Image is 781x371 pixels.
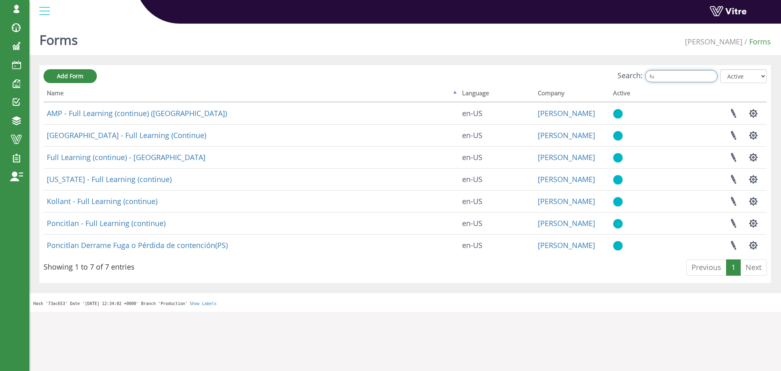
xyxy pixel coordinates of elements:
[538,108,595,118] a: [PERSON_NAME]
[39,20,78,55] h1: Forms
[617,70,718,82] label: Search:
[613,197,623,207] img: yes
[740,259,767,276] a: Next
[685,37,742,46] a: [PERSON_NAME]
[538,240,595,250] a: [PERSON_NAME]
[459,234,535,256] td: en-US
[47,174,172,184] a: [US_STATE] - Full Learning (continue)
[613,175,623,185] img: yes
[47,130,206,140] a: [GEOGRAPHIC_DATA] - Full Learning (Continue)
[459,87,535,102] th: Language
[44,87,459,102] th: Name: activate to sort column descending
[645,70,718,82] input: Search:
[538,152,595,162] a: [PERSON_NAME]
[742,37,771,47] li: Forms
[538,130,595,140] a: [PERSON_NAME]
[686,259,726,276] a: Previous
[538,196,595,206] a: [PERSON_NAME]
[47,218,166,228] a: Poncitlan - Full Learning (continue)
[44,259,135,272] div: Showing 1 to 7 of 7 entries
[47,108,227,118] a: AMP - Full Learning (continue) ([GEOGRAPHIC_DATA])
[47,240,228,250] a: Poncitlan Derrame Fuga o Pérdida de contención(PS)
[538,174,595,184] a: [PERSON_NAME]
[47,196,157,206] a: Kollant - Full Learning (continue)
[538,218,595,228] a: [PERSON_NAME]
[459,146,535,168] td: en-US
[613,109,623,119] img: yes
[459,124,535,146] td: en-US
[44,69,97,83] a: Add Form
[459,212,535,234] td: en-US
[613,219,623,229] img: yes
[33,301,188,306] span: Hash '73ac653' Date '[DATE] 12:34:02 +0000' Branch 'Production'
[57,72,83,80] span: Add Form
[610,87,662,102] th: Active
[459,190,535,212] td: en-US
[534,87,610,102] th: Company
[190,301,216,306] a: Show Labels
[459,168,535,190] td: en-US
[613,131,623,141] img: yes
[47,152,205,162] a: Full Learning (continue) - [GEOGRAPHIC_DATA]
[726,259,741,276] a: 1
[613,153,623,163] img: yes
[613,241,623,251] img: yes
[459,102,535,124] td: en-US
